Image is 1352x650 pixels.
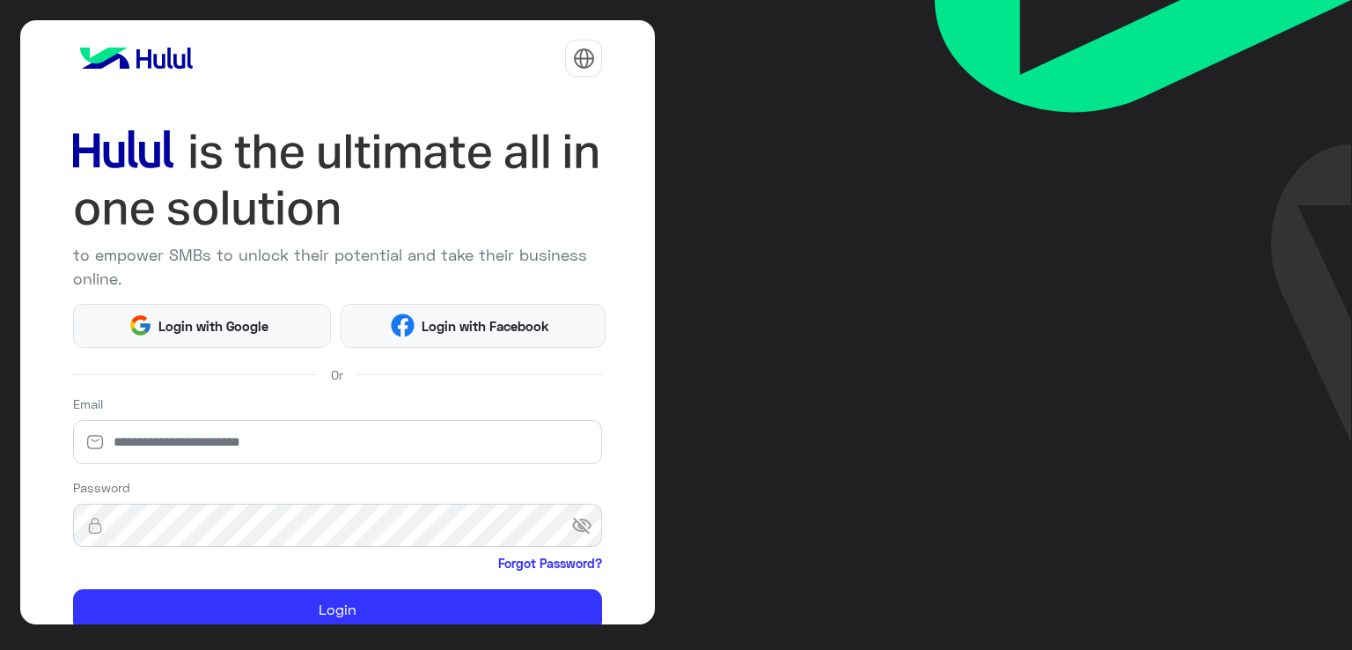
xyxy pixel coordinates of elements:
[73,395,103,413] label: Email
[73,517,117,535] img: lock
[573,48,595,70] img: tab
[129,314,152,337] img: Google
[498,554,602,572] a: Forgot Password?
[415,316,555,336] span: Login with Facebook
[73,304,331,348] button: Login with Google
[73,123,603,237] img: hululLoginTitle_EN.svg
[73,41,200,76] img: logo
[391,314,415,337] img: Facebook
[73,589,603,632] button: Login
[341,304,606,348] button: Login with Facebook
[152,316,276,336] span: Login with Google
[331,366,343,384] span: Or
[73,478,130,497] label: Password
[73,433,117,451] img: email
[571,510,603,542] span: visibility_off
[73,243,603,291] p: to empower SMBs to unlock their potential and take their business online.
